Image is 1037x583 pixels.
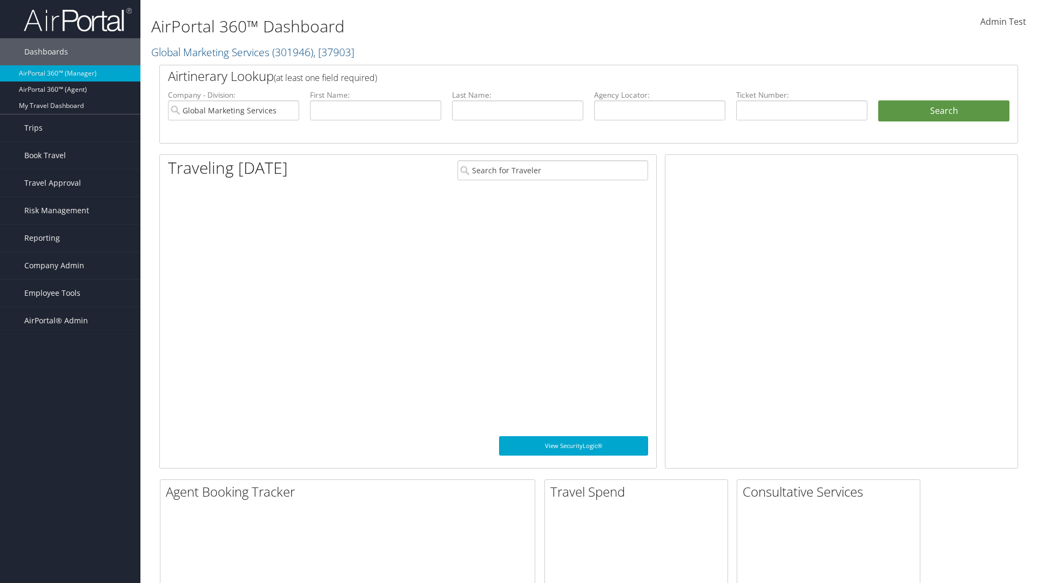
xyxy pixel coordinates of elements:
[736,90,867,100] label: Ticket Number:
[272,45,313,59] span: ( 301946 )
[24,7,132,32] img: airportal-logo.png
[168,67,938,85] h2: Airtinerary Lookup
[743,483,920,501] h2: Consultative Services
[151,45,354,59] a: Global Marketing Services
[980,5,1026,39] a: Admin Test
[499,436,648,456] a: View SecurityLogic®
[24,197,89,224] span: Risk Management
[166,483,535,501] h2: Agent Booking Tracker
[550,483,728,501] h2: Travel Spend
[313,45,354,59] span: , [ 37903 ]
[457,160,648,180] input: Search for Traveler
[24,38,68,65] span: Dashboards
[310,90,441,100] label: First Name:
[24,307,88,334] span: AirPortal® Admin
[980,16,1026,28] span: Admin Test
[24,280,80,307] span: Employee Tools
[24,170,81,196] span: Travel Approval
[168,90,299,100] label: Company - Division:
[452,90,583,100] label: Last Name:
[24,114,43,141] span: Trips
[24,225,60,252] span: Reporting
[878,100,1009,122] button: Search
[24,142,66,169] span: Book Travel
[274,72,377,84] span: (at least one field required)
[24,252,84,279] span: Company Admin
[168,157,288,179] h1: Traveling [DATE]
[594,90,725,100] label: Agency Locator:
[151,15,735,38] h1: AirPortal 360™ Dashboard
